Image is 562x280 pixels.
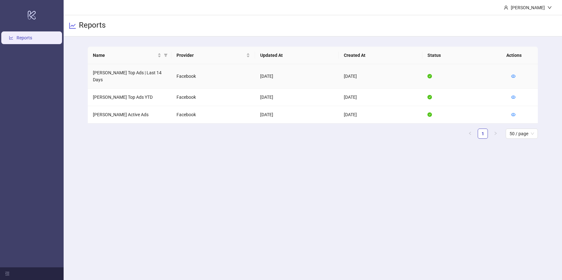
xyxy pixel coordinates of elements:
span: check-circle [427,74,432,78]
span: 50 / page [510,129,534,138]
td: [PERSON_NAME] Top Ads YTD [88,89,171,106]
span: check-circle [427,112,432,117]
span: left [468,131,472,135]
span: check-circle [427,95,432,99]
span: user [504,5,508,10]
td: [DATE] [339,106,422,123]
span: line-chart [69,22,76,30]
td: [PERSON_NAME] Top Ads | Last 14 Days [88,64,171,89]
a: Reports [17,35,32,40]
a: eye [511,74,516,79]
th: Created At [339,47,422,64]
li: 1 [478,129,488,139]
h3: Reports [79,20,106,31]
span: right [494,131,497,135]
td: [DATE] [339,89,422,106]
a: 1 [478,129,488,138]
td: [DATE] [255,106,339,123]
span: Name [93,52,156,59]
td: [DATE] [255,89,339,106]
li: Previous Page [465,129,475,139]
td: [PERSON_NAME] Active Ads [88,106,171,123]
td: [DATE] [339,64,422,89]
td: Facebook [171,106,255,123]
li: Next Page [490,129,501,139]
td: [DATE] [255,64,339,89]
div: [PERSON_NAME] [508,4,547,11]
td: Facebook [171,89,255,106]
th: Actions [501,47,533,64]
span: menu-fold [5,271,10,276]
span: eye [511,112,516,117]
span: filter [163,50,169,60]
th: Updated At [255,47,339,64]
td: Facebook [171,64,255,89]
button: right [490,129,501,139]
span: down [547,5,552,10]
th: Name [88,47,171,64]
span: filter [164,53,168,57]
th: Provider [171,47,255,64]
div: Page Size [506,129,538,139]
th: Status [422,47,506,64]
a: eye [511,95,516,100]
a: eye [511,112,516,117]
button: left [465,129,475,139]
span: Provider [177,52,245,59]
